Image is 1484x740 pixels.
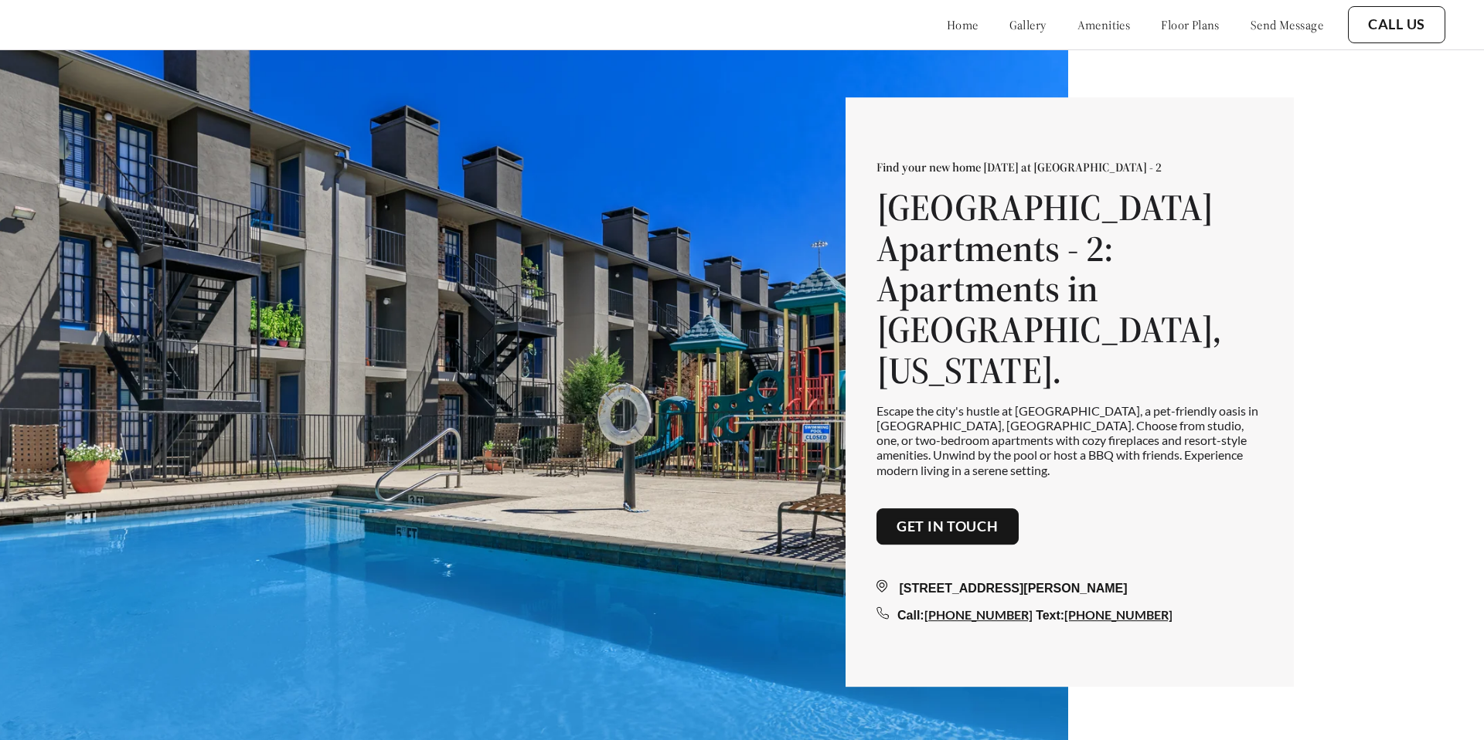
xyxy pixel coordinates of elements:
[876,403,1263,477] p: Escape the city's hustle at [GEOGRAPHIC_DATA], a pet-friendly oasis in [GEOGRAPHIC_DATA], [GEOGRA...
[1064,608,1173,623] a: [PHONE_NUMBER]
[1348,6,1445,43] button: Call Us
[1161,17,1220,32] a: floor plans
[897,609,924,623] span: Call:
[897,518,999,535] a: Get in touch
[876,508,1019,545] button: Get in touch
[1077,17,1131,32] a: amenities
[1009,17,1047,32] a: gallery
[1251,17,1323,32] a: send message
[1368,16,1425,33] a: Call Us
[876,580,1263,599] div: [STREET_ADDRESS][PERSON_NAME]
[947,17,979,32] a: home
[876,187,1263,391] h1: [GEOGRAPHIC_DATA] Apartments - 2: Apartments in [GEOGRAPHIC_DATA], [US_STATE].
[924,608,1033,623] a: [PHONE_NUMBER]
[876,159,1263,175] p: Find your new home [DATE] at [GEOGRAPHIC_DATA] - 2
[1036,609,1064,623] span: Text:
